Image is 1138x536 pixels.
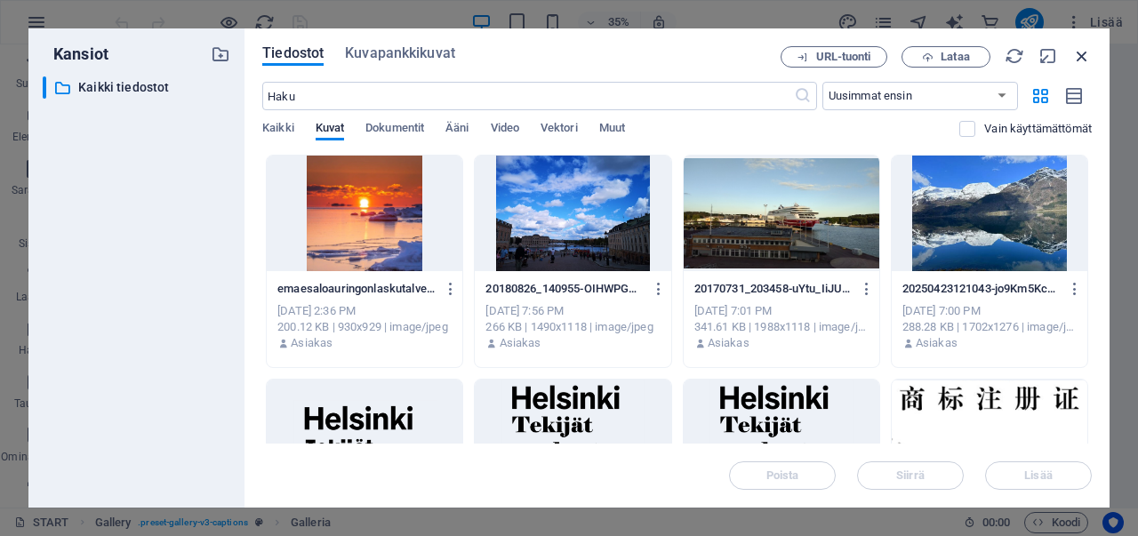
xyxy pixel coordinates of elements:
p: Vain käyttämättömät [984,121,1092,137]
p: emaesaloauringonlaskutalvella_-joDilHFuamh5cfV04sPZwA.jpg [277,281,436,297]
span: Tiedostot [262,43,324,64]
p: Asiakas [708,335,749,351]
span: Vektori [541,117,578,142]
p: Asiakas [500,335,541,351]
div: ​ [43,76,46,99]
div: 341.61 KB | 1988x1118 | image/jpeg [694,319,869,335]
button: Lataa [902,46,990,68]
p: Kansiot [43,43,108,66]
p: 20250423121043-jo9Km5Kc_Ikw7bsk2ELVTQ.jpg [902,281,1061,297]
div: [DATE] 7:56 PM [485,303,660,319]
div: 200.12 KB | 930x929 | image/jpeg [277,319,452,335]
span: Lataa [941,52,969,62]
div: [DATE] 2:36 PM [277,303,452,319]
span: URL-tuonti [816,52,871,62]
span: Kuvat [316,117,344,142]
div: [DATE] 7:01 PM [694,303,869,319]
span: Kaikki [262,117,294,142]
div: 288.28 KB | 1702x1276 | image/jpeg [902,319,1077,335]
span: Kuvapankkikuvat [345,43,455,64]
span: Dokumentit [365,117,424,142]
p: 20170731_203458-uYtu_IiJU-GWHzrGg-cK0Q.jpg [694,281,853,297]
span: Muut [599,117,625,142]
p: Asiakas [291,335,333,351]
p: Asiakas [916,335,958,351]
span: Ääni [445,117,469,142]
div: 266 KB | 1490x1118 | image/jpeg [485,319,660,335]
div: [DATE] 7:00 PM [902,303,1077,319]
button: URL-tuonti [781,46,887,68]
p: 20180826_140955-OIHWPGPEUSSMTIGFCRUdmA.jpg [485,281,644,297]
i: Minimoi [1038,46,1058,66]
input: Haku [262,82,793,110]
p: Kaikki tiedostot [78,77,197,98]
span: Video [491,117,519,142]
i: Luo uusi kansio [211,44,230,64]
i: Lataa uudelleen [1005,46,1024,66]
